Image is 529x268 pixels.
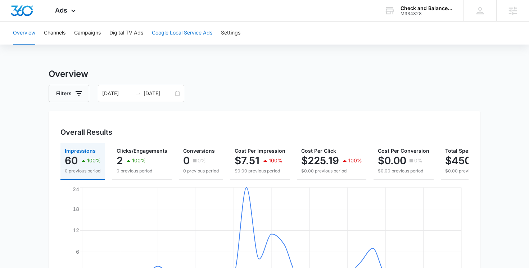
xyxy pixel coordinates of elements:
p: $0.00 [378,155,406,166]
p: 0 [183,155,190,166]
p: $0.00 previous period [445,168,510,174]
button: Filters [49,85,89,102]
button: Digital TV Ads [109,22,143,45]
p: 100% [348,158,362,163]
div: Domain: [DOMAIN_NAME] [19,19,79,24]
p: $0.00 previous period [301,168,362,174]
span: Cost Per Impression [235,148,285,154]
span: swap-right [135,91,141,96]
span: Conversions [183,148,215,154]
input: End date [144,89,173,97]
h3: Overall Results [60,127,112,138]
img: logo_orange.svg [12,11,17,17]
button: Campaigns [74,22,101,45]
input: Start date [102,89,132,97]
img: tab_keywords_by_traffic_grey.svg [72,42,77,47]
tspan: 24 [73,186,79,192]
tspan: 6 [76,249,79,255]
span: Cost Per Conversion [378,148,429,154]
p: $7.51 [235,155,259,166]
p: 100% [87,158,101,163]
div: Domain Overview [27,42,64,47]
tspan: 12 [73,227,79,233]
img: tab_domain_overview_orange.svg [19,42,25,47]
p: 0 previous period [183,168,219,174]
p: $0.00 previous period [235,168,285,174]
span: Ads [55,6,67,14]
img: website_grey.svg [12,19,17,24]
button: Settings [221,22,240,45]
div: v 4.0.25 [20,11,35,17]
p: 0 previous period [117,168,167,174]
span: to [135,91,141,96]
p: $0.00 previous period [378,168,429,174]
div: account id [401,11,453,16]
button: Google Local Service Ads [152,22,212,45]
p: $450.39 [445,155,487,166]
p: 2 [117,155,123,166]
div: Keywords by Traffic [80,42,121,47]
p: 0% [198,158,206,163]
p: 0 previous period [65,168,101,174]
button: Overview [13,22,35,45]
p: 100% [269,158,282,163]
span: Cost Per Click [301,148,336,154]
p: $225.19 [301,155,339,166]
h3: Overview [49,68,480,80]
p: 100% [132,158,146,163]
p: 0% [414,158,422,163]
div: account name [401,5,453,11]
p: 60 [65,155,78,166]
tspan: 18 [73,206,79,212]
button: Channels [44,22,65,45]
span: Impressions [65,148,96,154]
span: Clicks/Engagements [117,148,167,154]
span: Total Spend [445,148,475,154]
